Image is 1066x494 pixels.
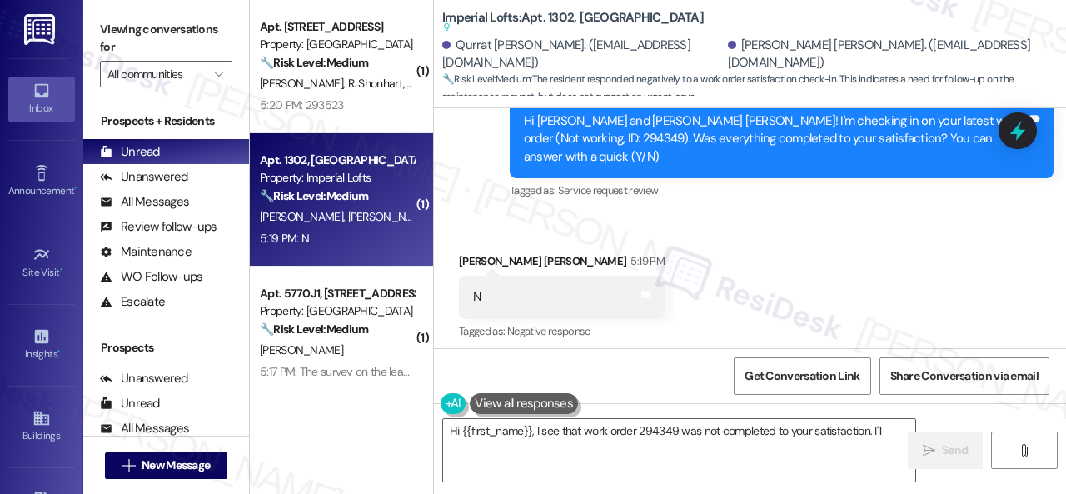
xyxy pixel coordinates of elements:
div: Property: Imperial Lofts [260,169,414,187]
span: [PERSON_NAME] [260,76,348,91]
span: [PERSON_NAME] [260,209,348,224]
div: N [473,288,481,306]
div: Property: [GEOGRAPHIC_DATA] [260,302,414,320]
div: All Messages [100,420,189,437]
div: Unread [100,143,160,161]
b: Imperial Lofts: Apt. 1302, [GEOGRAPHIC_DATA] [442,9,704,37]
a: Site Visit • [8,241,75,286]
img: ResiDesk Logo [24,14,58,45]
i:  [1018,444,1030,457]
strong: 🔧 Risk Level: Medium [442,72,531,86]
div: Property: [GEOGRAPHIC_DATA] [260,36,414,53]
span: Service request review [558,183,659,197]
button: Send [908,432,983,469]
a: Inbox [8,77,75,122]
div: Tagged as: [510,178,1054,202]
span: Negative response [507,324,590,338]
div: Unanswered [100,168,188,186]
span: [PERSON_NAME] [260,342,343,357]
div: Hi [PERSON_NAME] and [PERSON_NAME] [PERSON_NAME]! I'm checking in on your latest work order (Not ... [524,112,1027,166]
div: 5:19 PM: N [260,231,309,246]
div: All Messages [100,193,189,211]
div: Qurrat [PERSON_NAME]. ([EMAIL_ADDRESS][DOMAIN_NAME]) [442,37,724,72]
span: New Message [142,457,210,474]
span: • [74,182,77,194]
div: 5:19 PM [626,252,664,270]
span: R. Shonhart [348,76,408,91]
i:  [214,67,223,81]
strong: 🔧 Risk Level: Medium [260,55,368,70]
i:  [122,459,135,472]
div: WO Follow-ups [100,268,202,286]
div: 5:17 PM: The survey on the leak of the ceiling. I gave maintenance a good review, using the site ... [260,364,799,379]
span: • [57,346,60,357]
div: Prospects + Residents [83,112,249,130]
span: : The resident responded negatively to a work order satisfaction check-in. This indicates a need ... [442,71,1066,107]
div: 5:20 PM: 293523 [260,97,344,112]
button: Share Conversation via email [879,357,1049,395]
div: Apt. 1302, [GEOGRAPHIC_DATA] [260,152,414,169]
div: Apt. [STREET_ADDRESS] [260,18,414,36]
div: Apt. 5770J1, [STREET_ADDRESS] [260,285,414,302]
div: Unanswered [100,370,188,387]
span: Get Conversation Link [745,367,859,385]
span: Send [942,442,968,459]
strong: 🔧 Risk Level: Medium [260,188,368,203]
div: Maintenance [100,243,192,261]
span: • [60,264,62,276]
input: All communities [107,61,206,87]
div: Escalate [100,293,165,311]
a: Buildings [8,404,75,449]
button: New Message [105,452,228,479]
div: Tagged as: [459,319,665,343]
div: Unread [100,395,160,412]
label: Viewing conversations for [100,17,232,61]
div: [PERSON_NAME] [PERSON_NAME]. ([EMAIL_ADDRESS][DOMAIN_NAME]) [728,37,1054,72]
div: Review follow-ups [100,218,217,236]
a: Insights • [8,322,75,367]
div: [PERSON_NAME] [PERSON_NAME] [459,252,665,276]
strong: 🔧 Risk Level: Medium [260,322,368,337]
i:  [923,444,935,457]
span: [PERSON_NAME] [348,209,431,224]
button: Get Conversation Link [734,357,870,395]
div: Prospects [83,339,249,357]
textarea: Hi {{first_name}}, I see that work order 294349 was not completed to your satisfaction. I'll [443,419,915,482]
span: Share Conversation via email [890,367,1039,385]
